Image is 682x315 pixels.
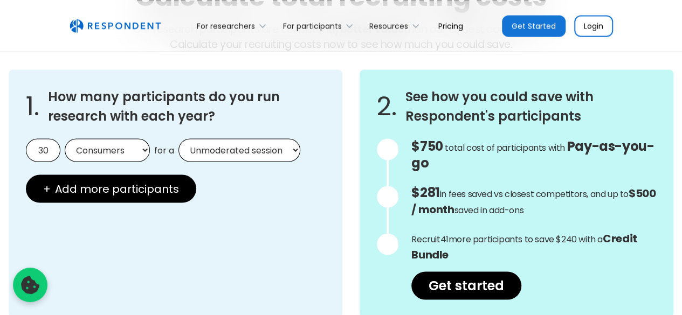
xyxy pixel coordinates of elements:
[430,13,472,38] a: Pricing
[55,183,179,194] span: Add more participants
[48,87,325,125] h3: How many participants do you run research with each year?
[277,13,363,38] div: For participants
[43,183,51,194] span: +
[440,233,448,245] span: 41
[411,230,656,263] p: Recruit more participants to save $240 with a
[369,20,408,31] div: Resources
[26,101,39,111] span: 1.
[283,20,342,31] div: For participants
[191,13,277,38] div: For researchers
[363,13,430,38] div: Resources
[70,19,161,33] img: Untitled UI logotext
[411,185,656,218] p: in fees saved vs closest competitors, and up to saved in add-ons
[411,271,521,299] a: Get started
[574,15,613,37] a: Login
[26,174,196,202] button: + Add more participants
[445,141,565,153] span: total cost of participants with
[197,20,255,31] div: For researchers
[70,19,161,33] a: home
[154,145,174,156] span: for a
[411,137,654,171] span: Pay-as-you-go
[405,87,656,125] h3: See how you could save with Respondent's participants
[411,137,443,155] span: $750
[411,183,439,201] span: $281
[377,101,397,111] span: 2.
[502,15,566,37] a: Get Started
